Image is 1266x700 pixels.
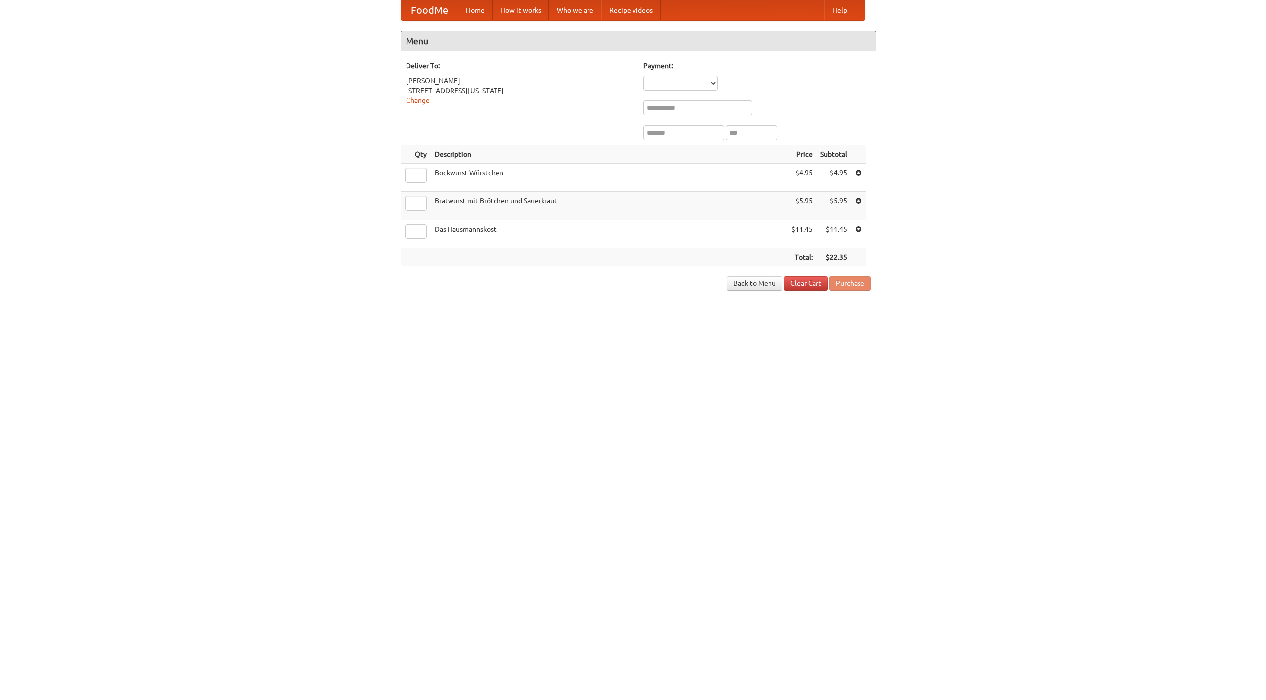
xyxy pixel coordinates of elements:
[431,220,787,248] td: Das Hausmannskost
[816,220,851,248] td: $11.45
[601,0,661,20] a: Recipe videos
[401,31,876,51] h4: Menu
[406,86,633,95] div: [STREET_ADDRESS][US_STATE]
[784,276,828,291] a: Clear Cart
[406,96,430,104] a: Change
[431,192,787,220] td: Bratwurst mit Brötchen und Sauerkraut
[549,0,601,20] a: Who we are
[493,0,549,20] a: How it works
[406,61,633,71] h5: Deliver To:
[816,164,851,192] td: $4.95
[727,276,782,291] a: Back to Menu
[458,0,493,20] a: Home
[787,220,816,248] td: $11.45
[787,248,816,267] th: Total:
[824,0,855,20] a: Help
[401,145,431,164] th: Qty
[643,61,871,71] h5: Payment:
[816,145,851,164] th: Subtotal
[816,248,851,267] th: $22.35
[787,145,816,164] th: Price
[816,192,851,220] td: $5.95
[787,164,816,192] td: $4.95
[431,145,787,164] th: Description
[431,164,787,192] td: Bockwurst Würstchen
[787,192,816,220] td: $5.95
[401,0,458,20] a: FoodMe
[406,76,633,86] div: [PERSON_NAME]
[829,276,871,291] button: Purchase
